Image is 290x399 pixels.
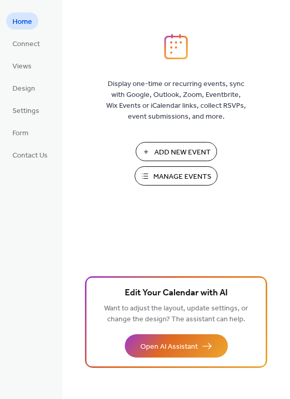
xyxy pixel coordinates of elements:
img: logo_icon.svg [164,34,188,60]
a: Contact Us [6,146,54,163]
a: Settings [6,102,46,119]
span: Want to adjust the layout, update settings, or change the design? The assistant can help. [104,302,248,326]
span: Design [12,83,35,94]
button: Manage Events [135,166,218,186]
span: Connect [12,39,40,50]
a: Connect [6,35,46,52]
span: Open AI Assistant [140,341,198,352]
span: Display one-time or recurring events, sync with Google, Outlook, Zoom, Eventbrite, Wix Events or ... [106,79,246,122]
a: Form [6,124,35,141]
span: Home [12,17,32,27]
span: Views [12,61,32,72]
button: Add New Event [136,142,217,161]
a: Design [6,79,41,96]
a: Views [6,57,38,74]
span: Contact Us [12,150,48,161]
span: Manage Events [153,172,211,182]
span: Form [12,128,28,139]
span: Add New Event [154,147,211,158]
span: Edit Your Calendar with AI [125,286,228,301]
a: Home [6,12,38,30]
span: Settings [12,106,39,117]
button: Open AI Assistant [125,334,228,358]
